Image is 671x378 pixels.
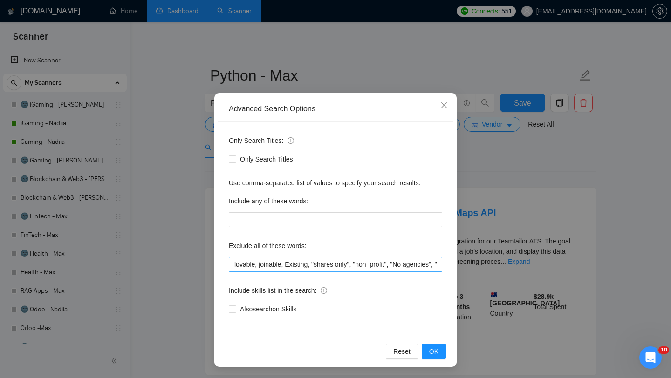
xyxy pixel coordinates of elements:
label: Exclude all of these words: [229,238,307,253]
span: Only Search Titles [236,154,297,164]
span: OK [429,346,438,357]
span: Also search on Skills [236,304,300,314]
span: close [440,101,448,109]
button: OK [422,344,446,359]
span: Reset [393,346,411,357]
span: 10 [658,346,669,354]
span: Only Search Titles: [229,135,294,146]
label: Include any of these words: [229,194,308,209]
span: info-circle [288,137,294,144]
div: Use comma-separated list of values to specify your search results. [229,178,442,188]
div: Advanced Search Options [229,104,442,114]
button: Close [431,93,457,118]
button: Reset [386,344,418,359]
span: info-circle [321,287,327,294]
iframe: Intercom live chat [639,346,662,369]
span: Include skills list in the search: [229,285,327,296]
